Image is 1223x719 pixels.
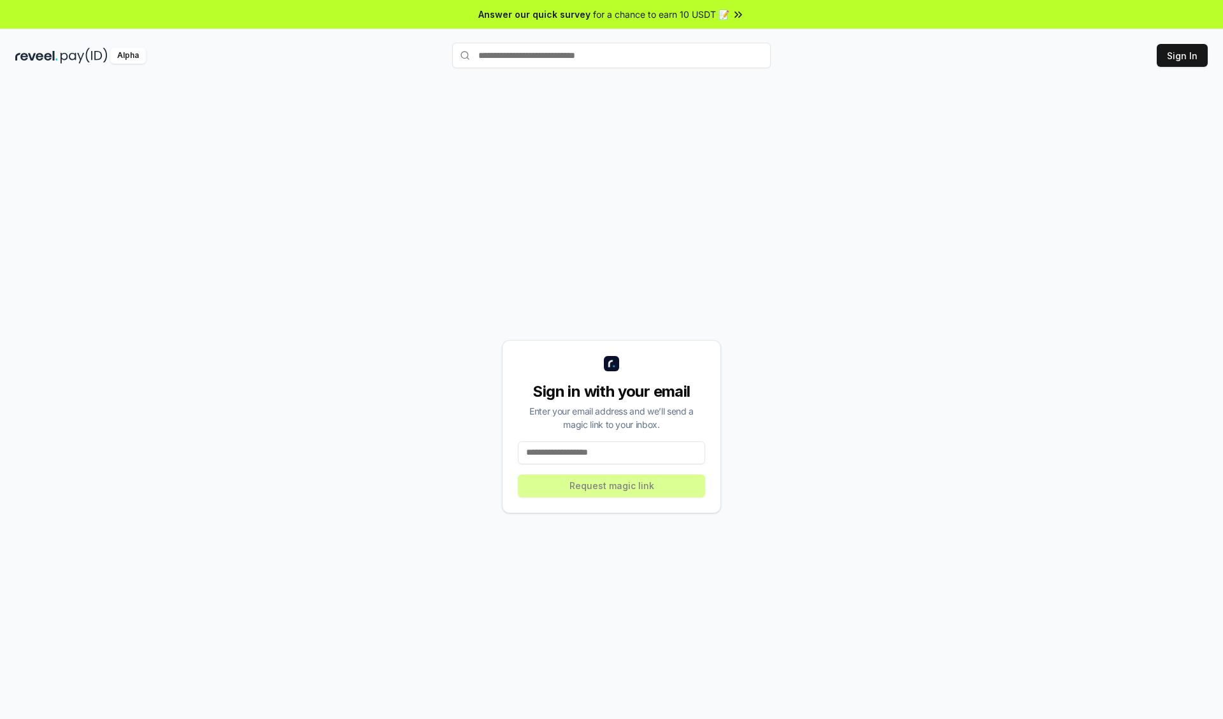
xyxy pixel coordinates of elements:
span: Answer our quick survey [478,8,590,21]
img: pay_id [61,48,108,64]
span: for a chance to earn 10 USDT 📝 [593,8,729,21]
div: Alpha [110,48,146,64]
div: Enter your email address and we’ll send a magic link to your inbox. [518,404,705,431]
img: logo_small [604,356,619,371]
button: Sign In [1157,44,1208,67]
img: reveel_dark [15,48,58,64]
div: Sign in with your email [518,381,705,402]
